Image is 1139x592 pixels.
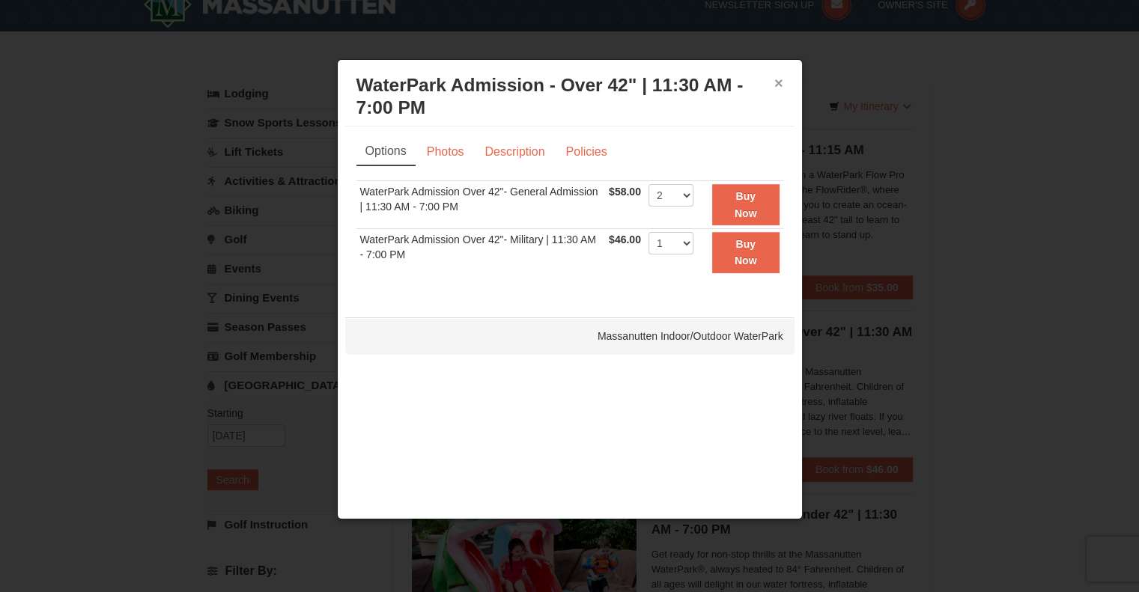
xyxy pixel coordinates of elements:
[735,190,757,219] strong: Buy Now
[609,234,641,245] span: $46.00
[774,76,783,91] button: ×
[609,186,641,198] span: $58.00
[356,181,606,229] td: WaterPark Admission Over 42"- General Admission | 11:30 AM - 7:00 PM
[556,138,616,166] a: Policies
[475,138,554,166] a: Description
[417,138,474,166] a: Photos
[356,228,606,275] td: WaterPark Admission Over 42"- Military | 11:30 AM - 7:00 PM
[712,232,780,273] button: Buy Now
[735,238,757,266] strong: Buy Now
[712,184,780,225] button: Buy Now
[356,138,416,166] a: Options
[345,317,795,355] div: Massanutten Indoor/Outdoor WaterPark
[356,74,783,119] h3: WaterPark Admission - Over 42" | 11:30 AM - 7:00 PM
